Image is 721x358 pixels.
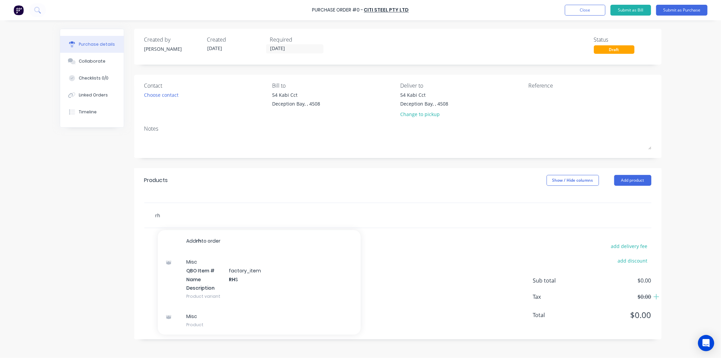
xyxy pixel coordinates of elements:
[594,45,634,54] div: Draft
[60,104,124,120] button: Timeline
[584,293,651,301] span: $0.00
[400,100,448,107] div: Deception Bay, , 4508
[607,242,651,250] button: add delivery fee
[60,87,124,104] button: Linked Orders
[400,111,448,118] div: Change to pickup
[144,45,202,52] div: [PERSON_NAME]
[400,91,448,98] div: 54 Kabi Cct
[698,335,714,351] div: Open Intercom Messenger
[144,176,168,184] div: Products
[14,5,24,15] img: Factory
[79,92,108,98] div: Linked Orders
[656,5,707,16] button: Submit as Purchase
[533,311,584,319] span: Total
[614,256,651,265] button: add discount
[144,91,179,98] div: Choose contact
[144,36,202,44] div: Created by
[158,230,361,252] button: Addrhto order
[584,276,651,285] span: $0.00
[270,36,328,44] div: Required
[79,41,115,47] div: Purchase details
[272,100,320,107] div: Deception Bay, , 4508
[60,70,124,87] button: Checklists 0/0
[272,82,395,90] div: Bill to
[79,58,105,64] div: Collaborate
[144,125,651,133] div: Notes
[79,75,109,81] div: Checklists 0/0
[528,82,651,90] div: Reference
[547,175,599,186] button: Show / Hide columns
[144,82,267,90] div: Contact
[312,7,363,14] div: Purchase Order #0 -
[533,276,584,285] span: Sub total
[207,36,265,44] div: Created
[610,5,651,16] button: Submit as Bill
[533,293,584,301] span: Tax
[60,36,124,53] button: Purchase details
[614,175,651,186] button: Add product
[400,82,523,90] div: Deliver to
[364,7,409,14] a: Citi Steel Pty Ltd
[155,208,290,222] input: Start typing to add a product...
[272,91,320,98] div: 54 Kabi Cct
[60,53,124,70] button: Collaborate
[594,36,651,44] div: Status
[79,109,97,115] div: Timeline
[565,5,605,16] button: Close
[584,309,651,321] span: $0.00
